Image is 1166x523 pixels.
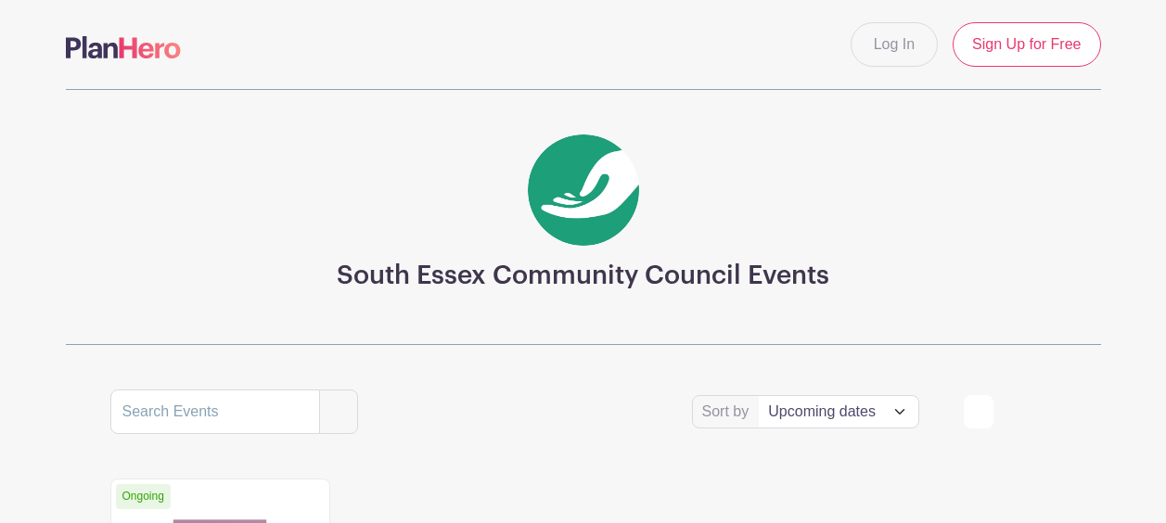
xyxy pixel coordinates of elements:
[337,261,829,292] h3: South Essex Community Council Events
[66,36,181,58] img: logo-507f7623f17ff9eddc593b1ce0a138ce2505c220e1c5a4e2b4648c50719b7d32.svg
[953,22,1100,67] a: Sign Up for Free
[528,134,639,246] img: SECC%20Hand.jpeg
[110,389,320,434] input: Search Events
[964,395,1057,428] div: order and view
[702,401,755,423] label: Sort by
[851,22,938,67] a: Log In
